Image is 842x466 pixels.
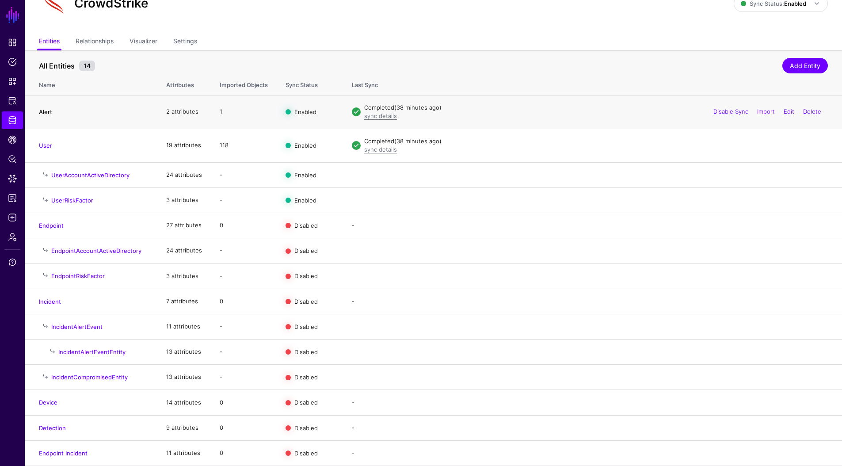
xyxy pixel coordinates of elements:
span: Policy Lens [8,155,17,164]
a: Endpoint Incident [39,450,88,457]
a: EndpointRiskFactor [51,272,105,279]
a: Policies [2,53,23,71]
a: Settings [173,34,197,50]
a: Add Entity [782,58,828,73]
div: Completed (38 minutes ago) [364,137,828,146]
a: sync details [364,112,397,119]
span: Disabled [294,323,318,330]
a: Endpoint [39,222,64,229]
th: Attributes [157,72,211,95]
a: User [39,142,52,149]
td: 2 attributes [157,95,211,129]
span: Disabled [294,272,318,279]
app-datasources-item-entities-syncstatus: - [352,222,354,229]
td: 19 attributes [157,129,211,162]
td: - [211,264,277,289]
td: 13 attributes [157,339,211,364]
td: - [211,339,277,364]
td: 3 attributes [157,264,211,289]
a: Reports [2,189,23,207]
a: EndpointAccountActiveDirectory [51,247,141,254]
td: - [211,314,277,339]
small: 14 [79,61,95,71]
span: Disabled [294,298,318,305]
span: Enabled [294,142,316,149]
a: UserAccountActiveDirectory [51,172,130,179]
a: Protected Systems [2,92,23,110]
td: - [211,238,277,264]
th: Last Sync [343,72,842,95]
a: Dashboard [2,34,23,51]
td: 0 [211,289,277,314]
td: 118 [211,129,277,162]
a: Detection [39,424,66,432]
td: 14 attributes [157,390,211,415]
span: Identity Data Fabric [8,116,17,125]
th: Imported Objects [211,72,277,95]
a: Relationships [76,34,114,50]
td: 27 attributes [157,213,211,238]
td: 0 [211,390,277,415]
a: Snippets [2,73,23,90]
div: Completed (38 minutes ago) [364,103,828,112]
a: Import [757,108,775,115]
a: Disable Sync [713,108,748,115]
span: Data Lens [8,174,17,183]
span: Enabled [294,196,316,203]
span: Dashboard [8,38,17,47]
td: 0 [211,440,277,466]
a: Edit [784,108,794,115]
a: Identity Data Fabric [2,111,23,129]
span: Disabled [294,247,318,254]
a: Visualizer [130,34,157,50]
span: Enabled [294,108,316,115]
td: 24 attributes [157,238,211,264]
a: CAEP Hub [2,131,23,149]
td: 9 attributes [157,415,211,440]
a: Policy Lens [2,150,23,168]
span: Enabled [294,171,316,178]
span: CAEP Hub [8,135,17,144]
app-datasources-item-entities-syncstatus: - [352,298,354,305]
span: Snippets [8,77,17,86]
span: Disabled [294,374,318,381]
td: 11 attributes [157,314,211,339]
a: Delete [803,108,821,115]
td: 3 attributes [157,187,211,213]
span: Support [8,258,17,267]
td: 0 [211,415,277,440]
td: 1 [211,95,277,129]
span: Disabled [294,399,318,406]
a: UserRiskFactor [51,197,93,204]
td: 13 attributes [157,365,211,390]
a: Device [39,399,57,406]
a: sync details [364,146,397,153]
a: Admin [2,228,23,246]
span: Logs [8,213,17,222]
th: Name [25,72,157,95]
span: Policies [8,57,17,66]
td: 24 attributes [157,162,211,187]
a: Data Lens [2,170,23,187]
a: SGNL [5,5,20,25]
td: - [211,365,277,390]
a: Logs [2,209,23,226]
span: Admin [8,233,17,241]
span: Disabled [294,449,318,456]
span: All Entities [37,61,77,71]
a: Incident [39,298,61,305]
app-datasources-item-entities-syncstatus: - [352,449,354,456]
td: - [211,162,277,187]
span: Protected Systems [8,96,17,105]
a: IncidentAlertEventEntity [58,348,126,355]
app-datasources-item-entities-syncstatus: - [352,399,354,406]
a: IncidentAlertEvent [51,323,103,330]
a: Alert [39,108,52,115]
span: Disabled [294,348,318,355]
td: - [211,187,277,213]
th: Sync Status [277,72,343,95]
span: Disabled [294,424,318,431]
span: Reports [8,194,17,202]
span: Disabled [294,222,318,229]
a: IncidentCompromisedEntity [51,374,128,381]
